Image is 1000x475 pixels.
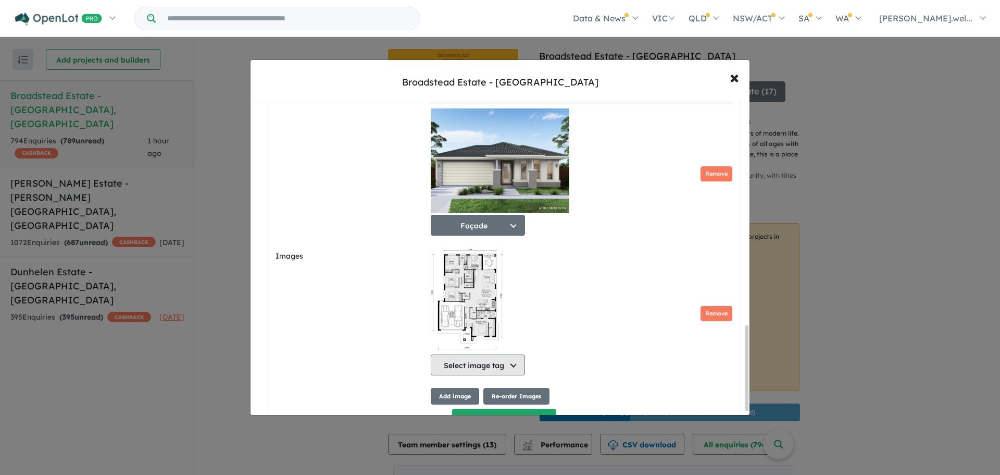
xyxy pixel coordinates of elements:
img: hfks6KCsnXwrQAAAABJRU5ErkJggg== [431,248,505,352]
span: × [730,66,739,88]
button: Save listing [452,409,556,431]
div: Broadstead Estate - [GEOGRAPHIC_DATA] [402,76,598,89]
label: Images [276,250,427,263]
button: Add image [431,388,479,405]
button: Remove [701,306,732,321]
span: [PERSON_NAME].wel... [879,13,972,23]
button: Remove [701,166,732,181]
button: Re-order Images [483,388,549,405]
button: Select image tag [431,355,525,375]
input: Try estate name, suburb, builder or developer [158,7,418,30]
img: Openlot PRO Logo White [15,13,102,26]
img: Broadstead Estate - Kilmore - Lot 203 Façade [431,108,570,213]
button: Façade [431,215,525,236]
